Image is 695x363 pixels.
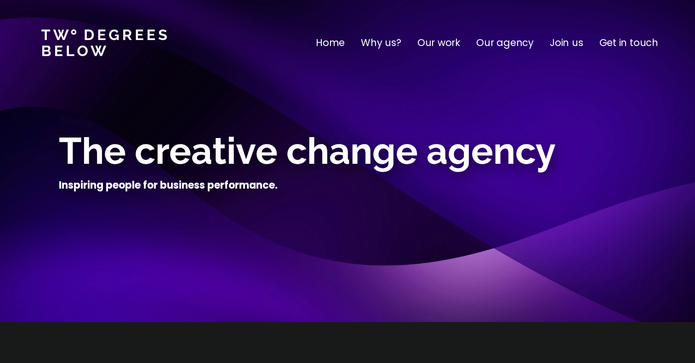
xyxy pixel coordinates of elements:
a: Home [316,35,345,50]
a: Join us [550,35,583,50]
h4: Inspiring people for business performance. [59,179,278,192]
a: Why us? [361,35,401,50]
a: Our work [417,35,460,50]
a: Our agency [476,35,534,50]
a: Get in touch [599,35,658,50]
span: The creative change agency [59,129,556,173]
